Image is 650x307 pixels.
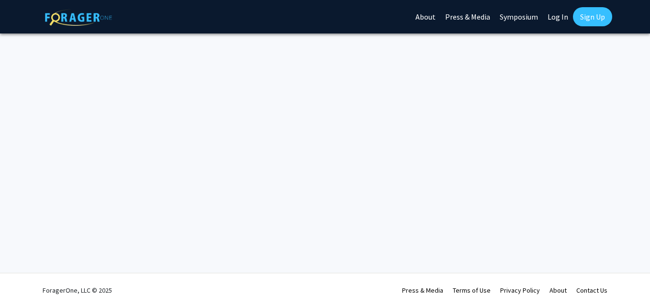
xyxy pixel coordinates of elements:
[573,7,612,26] a: Sign Up
[43,274,112,307] div: ForagerOne, LLC © 2025
[453,286,491,295] a: Terms of Use
[45,9,112,26] img: ForagerOne Logo
[576,286,607,295] a: Contact Us
[402,286,443,295] a: Press & Media
[500,286,540,295] a: Privacy Policy
[549,286,567,295] a: About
